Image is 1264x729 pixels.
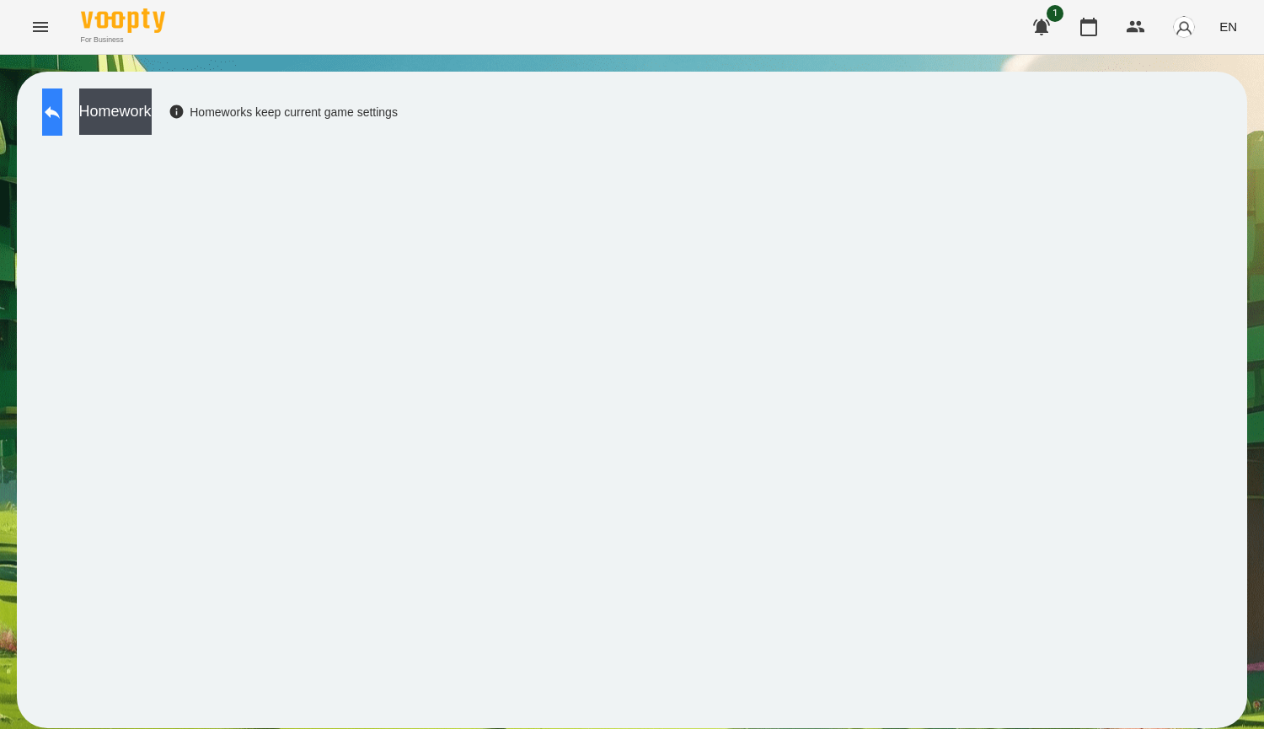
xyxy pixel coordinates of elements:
[81,35,165,46] span: For Business
[169,104,398,121] div: Homeworks keep current game settings
[1219,18,1237,35] span: EN
[20,7,61,47] button: Menu
[1172,15,1196,39] img: avatar_s.png
[1213,11,1244,42] button: EN
[79,88,152,135] button: Homework
[1047,5,1063,22] span: 1
[81,8,165,33] img: Voopty Logo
